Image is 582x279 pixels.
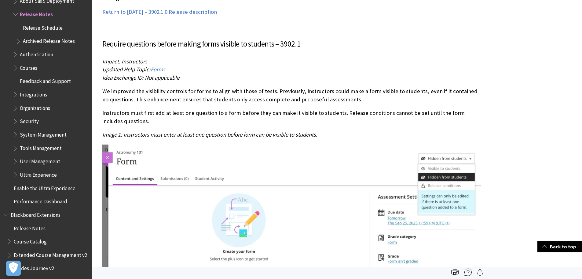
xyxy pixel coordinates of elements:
[6,261,21,276] button: Open Preferences
[20,116,39,125] span: Security
[14,223,46,232] span: Release Notes
[20,170,57,178] span: Ultra Experience
[11,210,60,218] span: Blackboard Extensions
[14,263,54,272] span: Grades Journey v2
[151,66,165,73] a: Forms
[102,39,301,49] span: Require questions before making forms visible to students – 3902.1
[20,49,53,58] span: Authentication
[20,89,47,98] span: Integrations
[102,74,179,81] span: Idea Exchange ID: Not applicable
[451,269,459,276] img: Print
[14,183,75,191] span: Enable the Ultra Experience
[102,8,217,16] a: Return to [DATE] – 3902.1.0 Release description
[102,131,317,138] span: Image 1: Instructors must enter at least one question before form can be visible to students.
[102,58,147,65] span: Impact: Instructors
[20,130,67,138] span: System Management
[23,23,63,31] span: Release Schedule
[20,63,37,71] span: Courses
[102,109,481,125] p: Instructors must first add at least one question to a form before they can make it visible to stu...
[476,269,484,276] img: Follow this page
[23,36,75,44] span: Archived Release Notes
[20,143,62,151] span: Tools Management
[102,66,151,73] span: Updated Help Topic:
[102,87,481,103] p: We improved the visibility controls for forms to align with those of tests. Previously, instructo...
[20,156,60,165] span: User Management
[14,236,47,245] span: Course Catalog
[20,76,71,85] span: Feedback and Support
[14,250,87,258] span: Extended Course Management v2
[20,9,53,17] span: Release Notes
[464,269,472,276] img: More help
[537,241,582,252] a: Back to top
[20,103,50,111] span: Organizations
[14,196,67,205] span: Performance Dashboard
